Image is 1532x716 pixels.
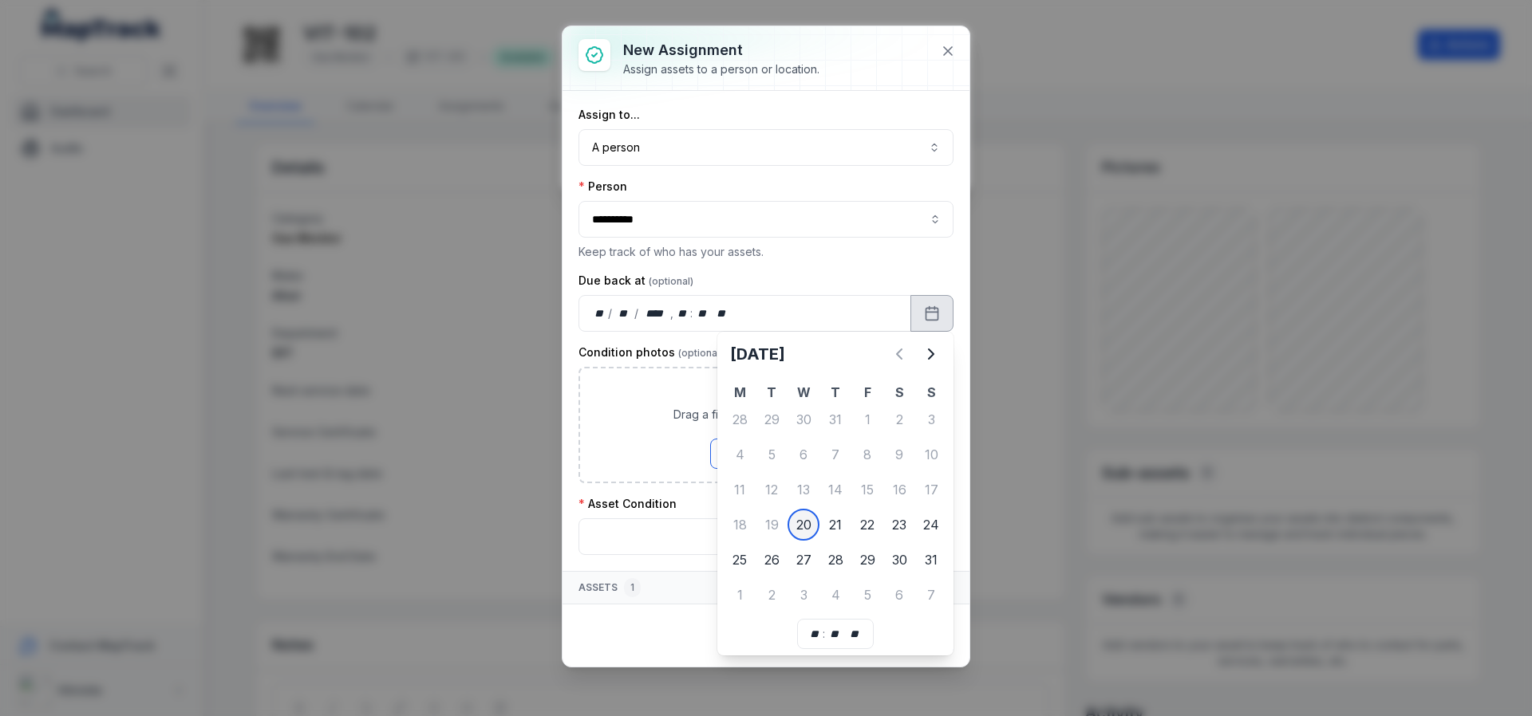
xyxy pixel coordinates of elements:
[724,579,756,611] div: Monday 1 September 2025
[623,39,819,61] h3: New assignment
[756,579,788,611] div: Tuesday 2 September 2025
[578,179,627,195] label: Person
[915,439,947,470] div: Sunday 10 August 2025
[724,579,756,611] div: 1
[915,439,947,470] div: 10
[756,509,788,541] div: 19
[883,509,915,541] div: 23
[883,509,915,541] div: Saturday 23 August 2025
[724,439,756,470] div: Monday 4 August 2025
[807,626,823,642] div: hour,
[819,474,851,506] div: 14
[592,305,608,321] div: day,
[915,338,947,370] button: Next
[673,407,859,423] span: Drag a file here, or click to browse.
[724,383,756,402] th: M
[756,474,788,506] div: Tuesday 12 August 2025
[883,474,915,506] div: 16
[819,383,851,402] th: T
[851,474,883,506] div: Friday 15 August 2025
[915,544,947,576] div: Sunday 31 August 2025
[713,305,731,321] div: am/pm,
[915,403,947,435] div: Sunday 3 August 2025
[915,383,947,402] th: S
[724,544,756,576] div: Monday 25 August 2025
[724,509,756,541] div: Monday 18 August 2025
[819,403,851,435] div: Thursday 31 July 2025
[724,338,947,649] div: Calendar
[756,403,788,435] div: Tuesday 29 July 2025
[910,295,954,332] button: Calendar
[915,509,947,541] div: Sunday 24 August 2025
[851,403,883,435] div: 1
[883,383,915,402] th: S
[756,439,788,470] div: 5
[846,626,863,642] div: am/pm,
[578,273,693,289] label: Due back at
[788,383,819,402] th: W
[724,544,756,576] div: 25
[819,509,851,541] div: Thursday 21 August 2025
[851,439,883,470] div: 8
[883,579,915,611] div: Saturday 6 September 2025
[851,403,883,435] div: Friday 1 August 2025
[819,579,851,611] div: 4
[670,305,675,321] div: ,
[640,305,669,321] div: year,
[578,496,677,512] label: Asset Condition
[624,578,641,597] div: 1
[883,544,915,576] div: 30
[756,439,788,470] div: Tuesday 5 August 2025
[756,544,788,576] div: Tuesday 26 August 2025
[578,201,954,238] input: assignment-add:person-label
[883,579,915,611] div: 6
[915,579,947,611] div: 7
[788,509,819,541] div: Today, Wednesday 20 August 2025, First available date
[690,305,694,321] div: :
[883,403,915,435] div: 2
[578,578,641,597] span: Assets
[851,544,883,576] div: Friday 29 August 2025
[724,403,756,435] div: 28
[851,579,883,611] div: Friday 5 September 2025
[819,439,851,470] div: 7
[883,474,915,506] div: Saturday 16 August 2025
[915,403,947,435] div: 3
[883,338,915,370] button: Previous
[756,403,788,435] div: 29
[819,403,851,435] div: 31
[851,383,883,402] th: F
[724,509,756,541] div: 18
[851,579,883,611] div: 5
[827,626,843,642] div: minute,
[819,439,851,470] div: Thursday 7 August 2025
[756,383,788,402] th: T
[915,579,947,611] div: Sunday 7 September 2025
[578,344,723,360] label: Condition photos
[788,474,819,506] div: 13
[724,338,947,612] div: August 2025
[883,439,915,470] div: Saturday 9 August 2025
[915,474,947,506] div: Sunday 17 August 2025
[623,61,819,77] div: Assign assets to a person or location.
[851,439,883,470] div: Friday 8 August 2025
[819,544,851,576] div: 28
[851,544,883,576] div: 29
[724,403,756,435] div: Monday 28 July 2025
[788,579,819,611] div: 3
[694,305,710,321] div: minute,
[788,403,819,435] div: 30
[819,544,851,576] div: Thursday 28 August 2025
[851,474,883,506] div: 15
[710,439,822,469] button: Browse Files
[819,579,851,611] div: Thursday 4 September 2025
[823,626,827,642] div: :
[608,305,614,321] div: /
[724,474,756,506] div: Monday 11 August 2025
[756,474,788,506] div: 12
[730,343,883,365] h2: [DATE]
[756,509,788,541] div: Tuesday 19 August 2025
[724,439,756,470] div: 4
[819,474,851,506] div: Thursday 14 August 2025
[788,403,819,435] div: Wednesday 30 July 2025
